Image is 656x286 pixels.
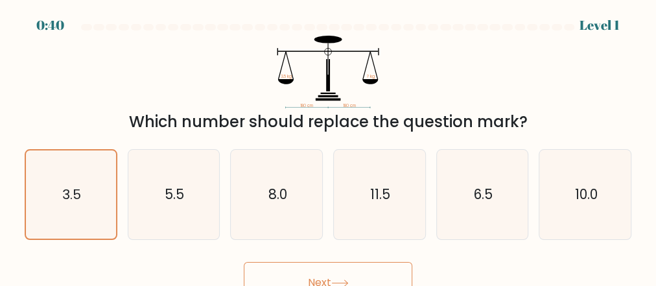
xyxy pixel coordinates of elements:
text: 8.0 [268,185,287,204]
tspan: ? kg [367,74,375,79]
div: 0:40 [36,16,64,35]
tspan: 180 cm [342,103,355,108]
tspan: 3.5 kg [281,74,292,79]
div: Which number should replace the question mark? [32,110,624,134]
text: 10.0 [574,185,597,204]
text: 3.5 [62,185,81,204]
text: 11.5 [370,185,390,204]
div: Level 1 [580,16,620,35]
tspan: 180 cm [300,103,313,108]
text: 5.5 [165,185,184,204]
text: 6.5 [474,185,493,204]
